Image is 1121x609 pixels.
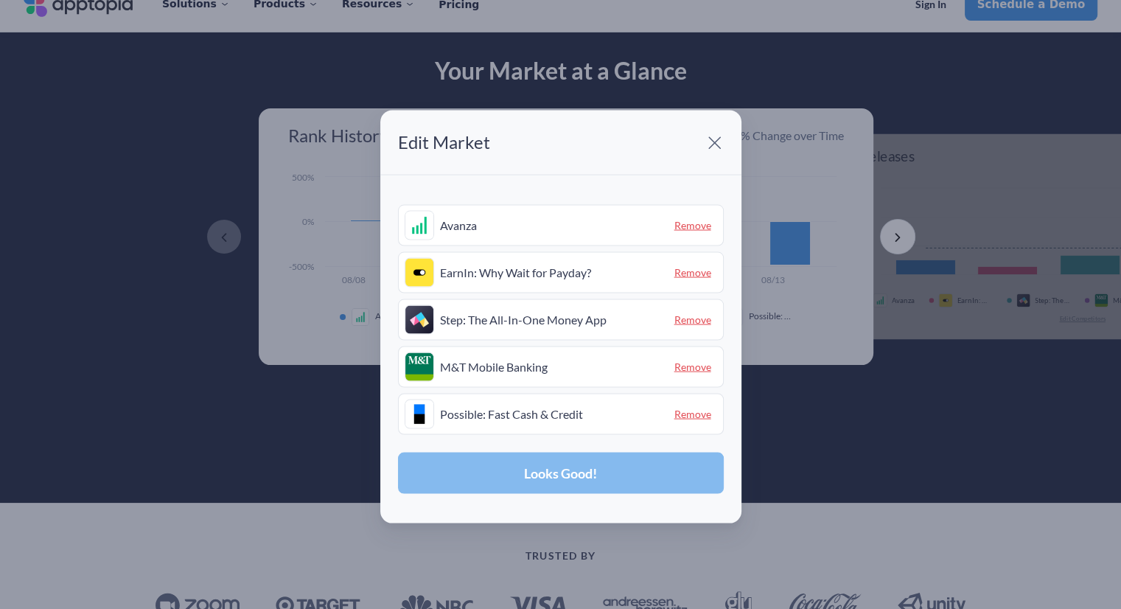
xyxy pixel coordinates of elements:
p: Edit Market [398,133,490,152]
span: Remove [668,308,717,331]
img: EarnIn: Why Wait for Payday? icon [405,258,434,288]
span: Looks Good! [524,467,597,480]
img: Possible: Fast Cash & Credit icon [405,400,434,429]
img: Step: The All-In-One Money App icon [405,305,434,335]
button: Looks Good! [398,453,724,494]
span: Remove [668,355,717,378]
span: Possible: Fast Cash & Credit [440,407,663,421]
img: Avanza icon [405,211,434,240]
span: M&T Mobile Banking [440,360,663,374]
img: M&T Mobile Banking icon [405,352,434,382]
span: Remove [668,403,717,425]
span: EarnIn: Why Wait for Payday? [440,265,663,279]
span: Remove [668,261,717,284]
span: Remove [668,214,717,237]
span: Avanza [440,218,663,232]
span: Step: The All-In-One Money App [440,313,663,327]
